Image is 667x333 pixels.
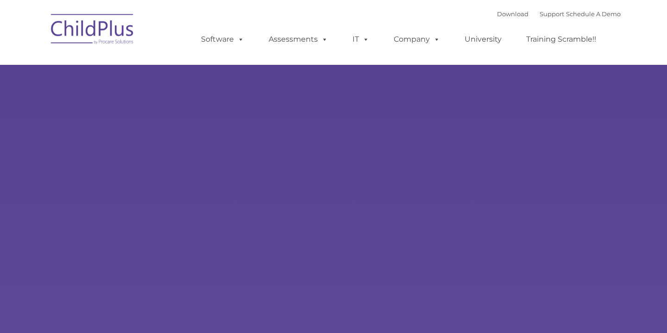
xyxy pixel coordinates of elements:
a: Support [540,10,564,18]
a: Software [192,30,253,49]
a: University [455,30,511,49]
a: Company [384,30,449,49]
a: Training Scramble!! [517,30,605,49]
a: IT [343,30,378,49]
a: Download [497,10,529,18]
a: Assessments [259,30,337,49]
a: Schedule A Demo [566,10,621,18]
font: | [497,10,621,18]
img: ChildPlus by Procare Solutions [46,7,139,54]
